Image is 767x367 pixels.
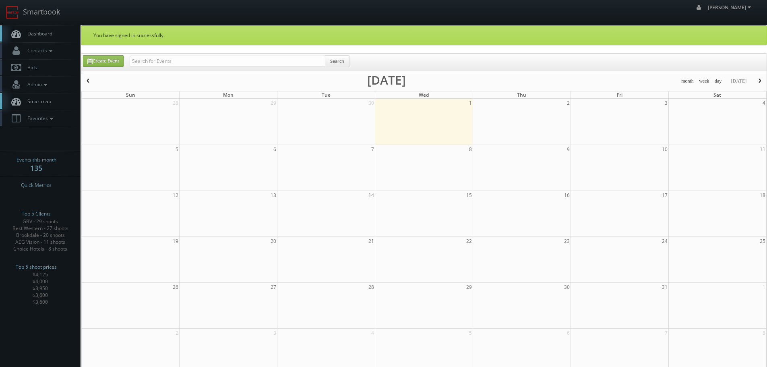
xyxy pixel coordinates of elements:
span: 29 [270,99,277,107]
span: 3 [664,99,668,107]
span: Events this month [17,156,56,164]
span: 8 [762,329,766,337]
button: week [696,76,712,86]
span: 24 [661,237,668,245]
span: 25 [759,237,766,245]
button: Search [325,55,349,67]
span: 8 [468,145,473,153]
span: Contacts [23,47,54,54]
span: 1 [468,99,473,107]
span: 23 [563,237,571,245]
span: Sat [713,91,721,98]
span: 7 [370,145,375,153]
span: 29 [465,283,473,291]
img: smartbook-logo.png [6,6,19,19]
span: 11 [759,145,766,153]
a: Create Event [83,55,124,67]
span: 1 [762,283,766,291]
span: 4 [762,99,766,107]
span: Mon [223,91,234,98]
span: 26 [172,283,179,291]
span: Fri [617,91,622,98]
span: 14 [368,191,375,199]
span: Dashboard [23,30,52,37]
span: 15 [465,191,473,199]
span: Top 5 Clients [22,210,51,218]
span: Tue [322,91,331,98]
span: 27 [270,283,277,291]
span: 31 [661,283,668,291]
span: 10 [661,145,668,153]
span: Favorites [23,115,55,122]
span: 28 [368,283,375,291]
span: Admin [23,81,49,88]
button: day [712,76,725,86]
h2: [DATE] [367,76,406,84]
span: 22 [465,237,473,245]
span: [PERSON_NAME] [708,4,753,11]
span: 30 [368,99,375,107]
span: Wed [419,91,429,98]
span: Top 5 shoot prices [16,263,57,271]
button: [DATE] [728,76,749,86]
p: You have signed in successfully. [93,32,755,39]
span: 16 [563,191,571,199]
span: 19 [172,237,179,245]
span: 13 [270,191,277,199]
span: 2 [566,99,571,107]
span: 30 [563,283,571,291]
button: month [678,76,697,86]
strong: 135 [30,163,42,173]
span: 6 [566,329,571,337]
span: 5 [468,329,473,337]
span: 2 [175,329,179,337]
span: 5 [175,145,179,153]
span: Smartmap [23,98,51,105]
span: 12 [172,191,179,199]
span: 9 [566,145,571,153]
span: Sun [126,91,135,98]
span: Bids [23,64,37,71]
span: 7 [664,329,668,337]
span: 17 [661,191,668,199]
span: 4 [370,329,375,337]
span: 6 [273,145,277,153]
span: 20 [270,237,277,245]
span: 28 [172,99,179,107]
span: 18 [759,191,766,199]
input: Search for Events [130,56,325,67]
span: 21 [368,237,375,245]
span: Quick Metrics [21,181,52,189]
span: 3 [273,329,277,337]
span: Thu [517,91,526,98]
